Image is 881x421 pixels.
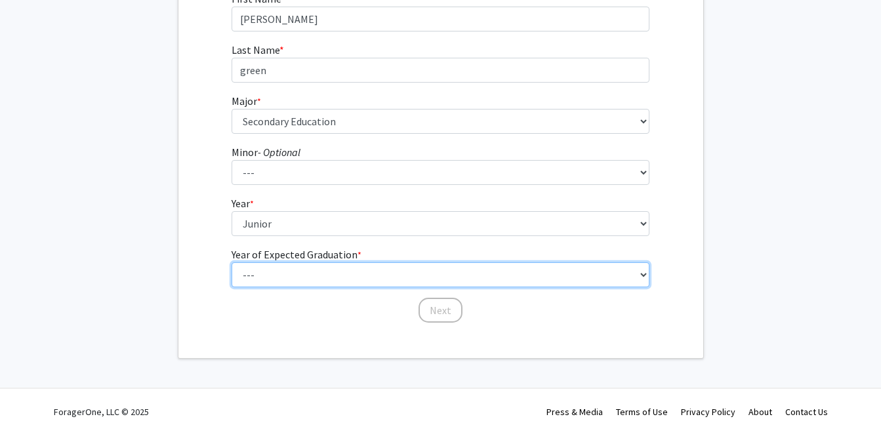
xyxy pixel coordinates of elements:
[232,93,261,109] label: Major
[785,406,828,418] a: Contact Us
[232,247,361,262] label: Year of Expected Graduation
[546,406,603,418] a: Press & Media
[232,144,300,160] label: Minor
[232,195,254,211] label: Year
[10,362,56,411] iframe: Chat
[232,43,279,56] span: Last Name
[616,406,668,418] a: Terms of Use
[419,298,462,323] button: Next
[748,406,772,418] a: About
[258,146,300,159] i: - Optional
[681,406,735,418] a: Privacy Policy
